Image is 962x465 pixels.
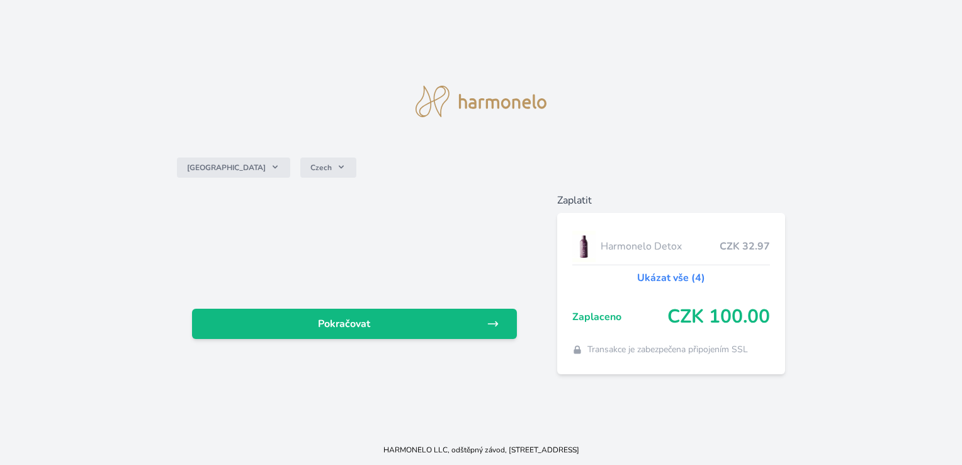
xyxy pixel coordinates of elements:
[667,306,770,328] span: CZK 100.00
[601,239,719,254] span: Harmonelo Detox
[202,316,486,331] span: Pokračovat
[177,158,290,178] button: [GEOGRAPHIC_DATA]
[572,231,596,262] img: DETOX_se_stinem_x-lo.jpg
[572,309,667,324] span: Zaplaceno
[720,239,770,254] span: CZK 32.97
[416,86,546,117] img: logo.svg
[187,163,266,173] span: [GEOGRAPHIC_DATA]
[300,158,356,178] button: Czech
[192,309,516,339] a: Pokračovat
[557,193,785,208] h6: Zaplatit
[637,270,705,285] a: Ukázat vše (4)
[587,343,748,356] span: Transakce je zabezpečena připojením SSL
[310,163,332,173] span: Czech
